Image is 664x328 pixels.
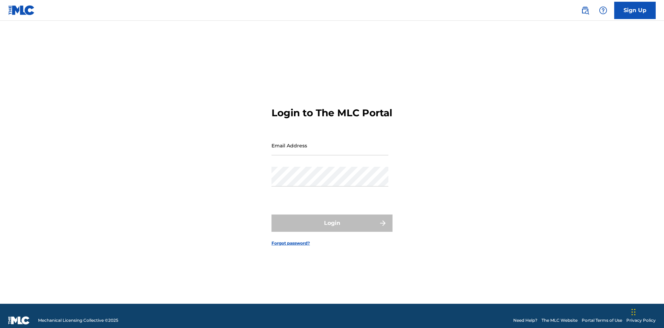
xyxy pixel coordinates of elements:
iframe: Chat Widget [629,295,664,328]
img: search [581,6,589,15]
img: logo [8,316,30,325]
a: Sign Up [614,2,656,19]
a: Portal Terms of Use [582,317,622,324]
div: Help [596,3,610,17]
img: MLC Logo [8,5,35,15]
span: Mechanical Licensing Collective © 2025 [38,317,118,324]
div: Drag [631,302,636,322]
img: help [599,6,607,15]
a: Privacy Policy [626,317,656,324]
a: Public Search [578,3,592,17]
a: Need Help? [513,317,537,324]
h3: Login to The MLC Portal [271,107,392,119]
a: The MLC Website [542,317,578,324]
a: Forgot password? [271,240,310,246]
